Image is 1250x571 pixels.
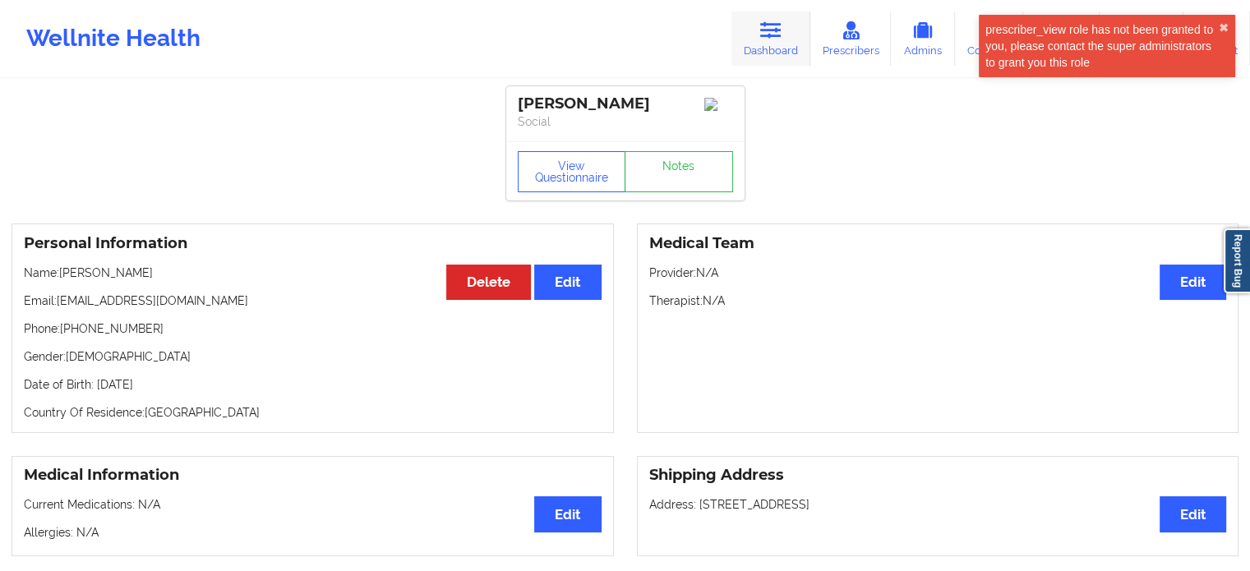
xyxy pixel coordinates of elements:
[731,12,810,66] a: Dashboard
[704,98,733,111] img: Image%2Fplaceholer-image.png
[1219,21,1229,35] button: close
[649,265,1227,281] p: Provider: N/A
[1224,228,1250,293] a: Report Bug
[24,320,602,337] p: Phone: [PHONE_NUMBER]
[24,292,602,309] p: Email: [EMAIL_ADDRESS][DOMAIN_NAME]
[649,466,1227,485] h3: Shipping Address
[24,376,602,393] p: Date of Birth: [DATE]
[891,12,955,66] a: Admins
[24,348,602,365] p: Gender: [DEMOGRAPHIC_DATA]
[24,466,602,485] h3: Medical Information
[985,21,1219,71] div: prescriber_view role has not been granted to you, please contact the super administrators to gran...
[24,234,602,253] h3: Personal Information
[649,234,1227,253] h3: Medical Team
[649,496,1227,513] p: Address: [STREET_ADDRESS]
[649,292,1227,309] p: Therapist: N/A
[24,524,602,541] p: Allergies: N/A
[955,12,1023,66] a: Coaches
[810,12,892,66] a: Prescribers
[625,151,733,192] a: Notes
[24,496,602,513] p: Current Medications: N/A
[24,404,602,421] p: Country Of Residence: [GEOGRAPHIC_DATA]
[518,151,626,192] button: View Questionnaire
[518,113,733,130] p: Social
[534,496,601,532] button: Edit
[446,265,531,300] button: Delete
[1160,496,1226,532] button: Edit
[534,265,601,300] button: Edit
[1160,265,1226,300] button: Edit
[518,94,733,113] div: [PERSON_NAME]
[24,265,602,281] p: Name: [PERSON_NAME]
